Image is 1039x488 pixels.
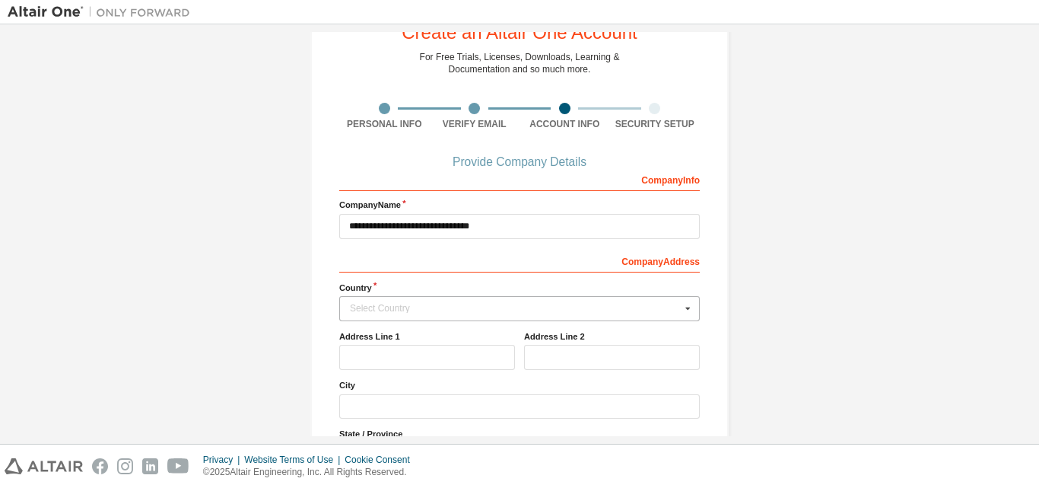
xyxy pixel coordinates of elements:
[420,51,620,75] div: For Free Trials, Licenses, Downloads, Learning & Documentation and so much more.
[430,118,520,130] div: Verify Email
[350,304,681,313] div: Select Country
[203,454,244,466] div: Privacy
[203,466,419,479] p: © 2025 Altair Engineering, Inc. All Rights Reserved.
[339,282,700,294] label: Country
[92,458,108,474] img: facebook.svg
[524,330,700,343] label: Address Line 2
[339,248,700,273] div: Company Address
[339,379,700,391] label: City
[8,5,198,20] img: Altair One
[345,454,418,466] div: Cookie Consent
[142,458,158,474] img: linkedin.svg
[519,118,610,130] div: Account Info
[610,118,701,130] div: Security Setup
[339,199,700,211] label: Company Name
[339,158,700,167] div: Provide Company Details
[339,167,700,191] div: Company Info
[117,458,133,474] img: instagram.svg
[339,330,515,343] label: Address Line 1
[244,454,345,466] div: Website Terms of Use
[339,428,700,440] label: State / Province
[5,458,83,474] img: altair_logo.svg
[167,458,189,474] img: youtube.svg
[402,24,637,42] div: Create an Altair One Account
[339,118,430,130] div: Personal Info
